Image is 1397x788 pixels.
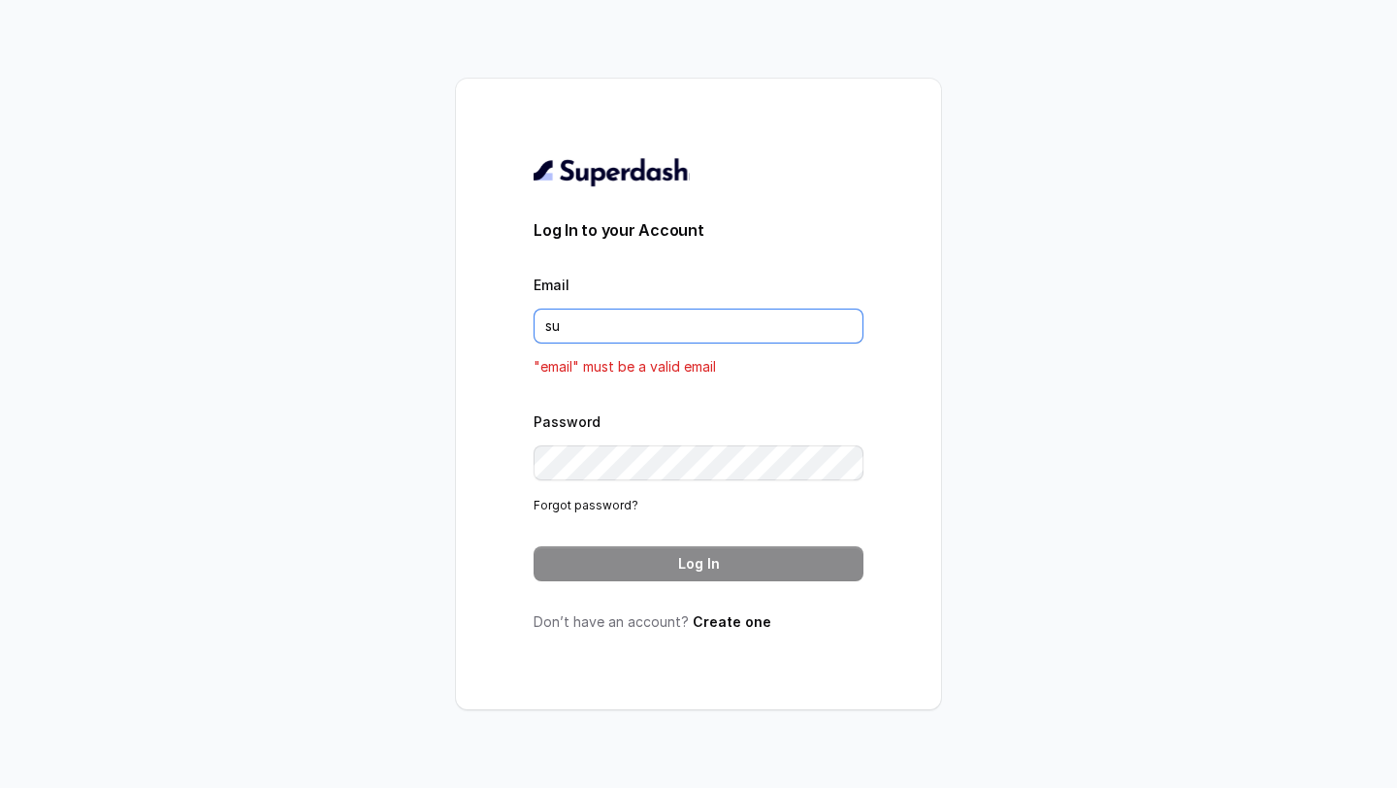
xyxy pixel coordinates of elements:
[534,546,863,581] button: Log In
[534,218,863,242] h3: Log In to your Account
[693,613,771,630] a: Create one
[534,413,601,430] label: Password
[534,612,863,632] p: Don’t have an account?
[534,309,863,344] input: youremail@example.com
[534,498,638,512] a: Forgot password?
[534,156,690,187] img: light.svg
[534,277,569,293] label: Email
[534,355,863,378] p: "email" must be a valid email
